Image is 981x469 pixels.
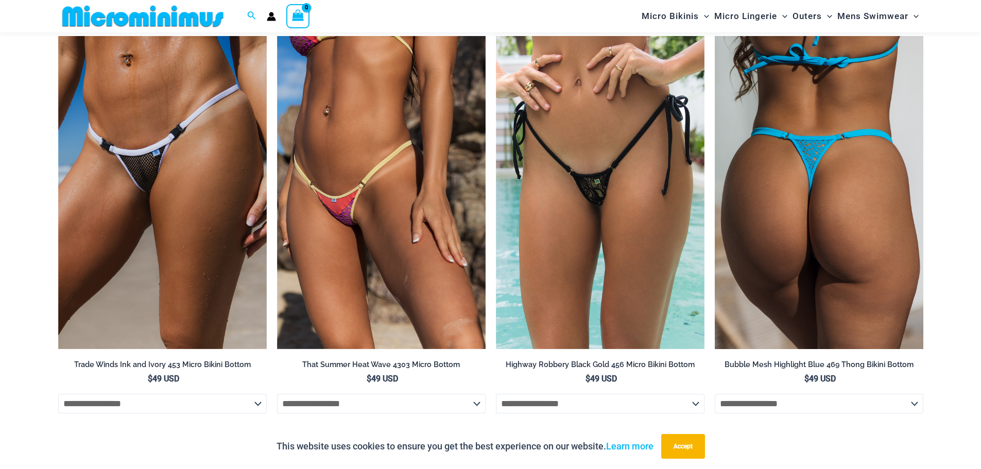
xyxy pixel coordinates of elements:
a: Highway Robbery Black Gold 456 Micro Bikini Bottom [496,360,704,373]
span: $ [148,374,152,384]
a: Account icon link [267,12,276,21]
a: That Summer Heat Wave 4303 Micro Bottom [277,360,486,373]
p: This website uses cookies to ensure you get the best experience on our website. [277,439,653,454]
bdi: 49 USD [586,374,617,384]
a: Micro BikinisMenu ToggleMenu Toggle [639,3,712,29]
span: Menu Toggle [908,3,919,29]
a: Bubble Mesh Highlight Blue 469 Thong Bikini Bottom [715,360,923,373]
img: Bubble Mesh Highlight Blue 469 Thong 02 [715,36,923,349]
a: Highway Robbery Black Gold 456 Micro 01Highway Robbery Black Gold 359 Clip Top 456 Micro 02Highwa... [496,36,704,349]
h2: Trade Winds Ink and Ivory 453 Micro Bikini Bottom [58,360,267,370]
button: Accept [661,434,705,459]
bdi: 49 USD [367,374,398,384]
a: Micro LingerieMenu ToggleMenu Toggle [712,3,790,29]
a: That Summer Heat Wave Micro Bottom 01That Summer Heat Wave Micro Bottom 02That Summer Heat Wave M... [277,36,486,349]
span: Mens Swimwear [837,3,908,29]
span: $ [586,374,590,384]
span: $ [367,374,371,384]
a: OutersMenu ToggleMenu Toggle [790,3,835,29]
h2: Bubble Mesh Highlight Blue 469 Thong Bikini Bottom [715,360,923,370]
h2: Highway Robbery Black Gold 456 Micro Bikini Bottom [496,360,704,370]
span: $ [804,374,809,384]
a: View Shopping Cart, empty [286,4,310,28]
a: Search icon link [247,10,256,23]
a: Tradewinds Ink and Ivory 317 Tri Top 453 Micro 03Tradewinds Ink and Ivory 317 Tri Top 453 Micro 0... [58,36,267,349]
a: Learn more [606,441,653,451]
h2: That Summer Heat Wave 4303 Micro Bottom [277,360,486,370]
img: That Summer Heat Wave Micro Bottom 01 [277,36,486,349]
bdi: 49 USD [804,374,836,384]
img: Tradewinds Ink and Ivory 317 Tri Top 453 Micro 03 [58,36,267,349]
span: Menu Toggle [699,3,709,29]
span: Outers [793,3,822,29]
span: Menu Toggle [777,3,787,29]
a: Bubble Mesh Highlight Blue 469 Thong 01Bubble Mesh Highlight Blue 469 Thong 02Bubble Mesh Highlig... [715,36,923,349]
span: Micro Bikinis [642,3,699,29]
span: Micro Lingerie [714,3,777,29]
nav: Site Navigation [638,2,923,31]
img: MM SHOP LOGO FLAT [58,5,228,28]
span: Menu Toggle [822,3,832,29]
bdi: 49 USD [148,374,179,384]
img: Highway Robbery Black Gold 456 Micro 01 [496,36,704,349]
a: Trade Winds Ink and Ivory 453 Micro Bikini Bottom [58,360,267,373]
a: Mens SwimwearMenu ToggleMenu Toggle [835,3,921,29]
